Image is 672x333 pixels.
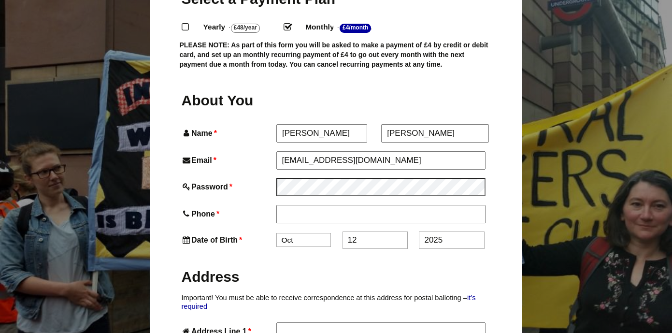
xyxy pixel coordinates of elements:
label: Yearly - . [195,20,284,34]
label: Password [182,180,274,193]
strong: £48/Year [231,24,260,33]
strong: £4/Month [340,24,371,33]
input: Last [381,124,489,143]
label: Monthly - . [297,20,395,34]
a: it’s required [182,294,476,310]
label: Phone [182,207,274,220]
p: Important! You must be able to receive correspondence at this address for postal balloting – [182,293,491,311]
input: First [276,124,367,143]
h2: About You [182,91,274,110]
label: Date of Birth [182,233,274,246]
label: Email [182,154,274,167]
label: Name [182,127,275,140]
h2: Address [182,267,491,286]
